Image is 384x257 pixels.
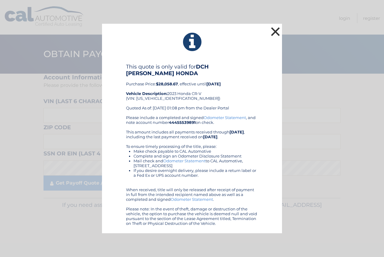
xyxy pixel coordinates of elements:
b: [DATE] [203,134,217,139]
li: Make check payable to CAL Automotive [133,149,258,154]
strong: Vehicle Description: [126,91,167,96]
b: [DATE] [229,130,244,134]
a: Odometer Statement [171,197,213,202]
b: [DATE] [206,81,221,86]
b: DCH [PERSON_NAME] HONDA [126,63,209,77]
a: Odometer Statement [163,158,205,163]
div: Please include a completed and signed , and note account number on check. This amount includes al... [126,115,258,226]
h4: This quote is only valid for [126,63,258,77]
li: If you desire overnight delivery, please include a return label or a Fed Ex or UPS account number. [133,168,258,178]
li: Mail check and to CAL Automotive, [STREET_ADDRESS] [133,158,258,168]
button: × [269,26,281,38]
div: Purchase Price: , effective until 2023 Honda CR-V (VIN: [US_VEHICLE_IDENTIFICATION_NUMBER]) Quote... [126,63,258,115]
b: 44455539891 [169,120,196,125]
li: Complete and sign an Odometer Disclosure Statement [133,154,258,158]
b: $28,058.67 [156,81,178,86]
a: Odometer Statement [204,115,246,120]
